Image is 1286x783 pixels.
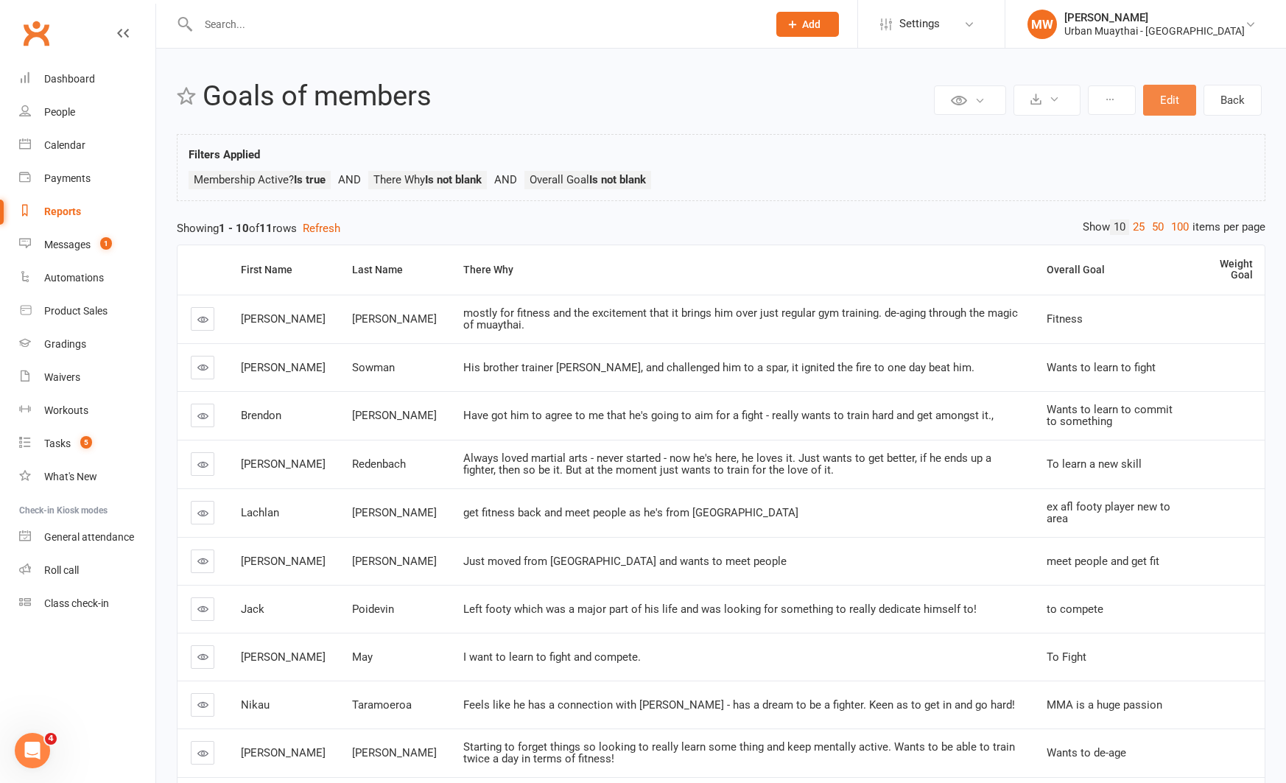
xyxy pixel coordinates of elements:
span: Settings [899,7,940,41]
span: [PERSON_NAME] [352,506,437,519]
span: Redenbach [352,457,406,471]
div: Workouts [44,404,88,416]
a: 100 [1167,220,1192,235]
div: Messages [44,239,91,250]
a: Workouts [19,394,155,427]
iframe: Intercom live chat [15,733,50,768]
span: Wants to learn to commit to something [1047,403,1173,429]
div: Gradings [44,338,86,350]
a: 50 [1148,220,1167,235]
a: People [19,96,155,129]
span: ex afl footy player new to area [1047,500,1170,526]
a: Tasks 5 [19,427,155,460]
span: Poidevin [352,603,394,616]
span: To Fight [1047,650,1086,664]
div: First Name [241,264,327,275]
strong: 11 [259,222,273,235]
a: Waivers [19,361,155,394]
div: There Why [463,264,1022,275]
a: Automations [19,261,155,295]
span: Wants to learn to fight [1047,361,1156,374]
a: Payments [19,162,155,195]
strong: Is not blank [589,173,646,186]
div: Last Name [352,264,438,275]
div: MW [1027,10,1057,39]
span: [PERSON_NAME] [241,746,326,759]
h2: Goals of members [203,81,930,112]
span: Jack [241,603,264,616]
span: [PERSON_NAME] [241,555,326,568]
span: There Why [373,173,482,186]
a: Clubworx [18,15,55,52]
a: What's New [19,460,155,494]
span: His brother trainer [PERSON_NAME], and challenged him to a spar, it ignited the fire to one day b... [463,361,974,374]
div: Tasks [44,438,71,449]
span: MMA is a huge passion [1047,698,1162,712]
button: Refresh [303,220,340,237]
a: Roll call [19,554,155,587]
div: People [44,106,75,118]
span: meet people and get fit [1047,555,1159,568]
div: Class check-in [44,597,109,609]
span: May [352,650,373,664]
span: 5 [80,436,92,449]
span: Sowman [352,361,395,374]
span: [PERSON_NAME] [352,409,437,422]
a: Class kiosk mode [19,587,155,620]
a: 10 [1110,220,1129,235]
div: Urban Muaythai - [GEOGRAPHIC_DATA] [1064,24,1245,38]
a: Product Sales [19,295,155,328]
div: Payments [44,172,91,184]
a: Back [1204,85,1262,116]
div: Calendar [44,139,85,151]
a: General attendance kiosk mode [19,521,155,554]
div: What's New [44,471,97,482]
div: Dashboard [44,73,95,85]
strong: Filters Applied [189,148,260,161]
span: 4 [45,733,57,745]
span: [PERSON_NAME] [241,457,326,471]
div: General attendance [44,531,134,543]
span: Taramoeroa [352,698,412,712]
span: Starting to forget things so looking to really learn some thing and keep mentally active. Wants t... [463,740,1015,766]
span: Membership Active? [194,173,326,186]
div: Roll call [44,564,79,576]
span: [PERSON_NAME] [352,746,437,759]
span: [PERSON_NAME] [241,650,326,664]
span: Left footy which was a major part of his life and was looking for something to really dedicate hi... [463,603,977,616]
strong: Is true [294,173,326,186]
a: 25 [1129,220,1148,235]
span: Have got him to agree to me that he's going to aim for a fight - really wants to train hard and g... [463,409,994,422]
a: Dashboard [19,63,155,96]
strong: 1 - 10 [219,222,249,235]
span: Feels like he has a connection with [PERSON_NAME] - has a dream to be a fighter. Keen as to get i... [463,698,1015,712]
div: Show items per page [1083,220,1265,235]
button: Add [776,12,839,37]
span: Nikau [241,698,270,712]
button: Edit [1143,85,1196,116]
span: Fitness [1047,312,1083,326]
span: [PERSON_NAME] [241,312,326,326]
span: Just moved from [GEOGRAPHIC_DATA] and wants to meet people [463,555,787,568]
span: Overall Goal [530,173,646,186]
a: Reports [19,195,155,228]
div: Reports [44,206,81,217]
div: Waivers [44,371,80,383]
span: Always loved martial arts - never started - now he's here, he loves it. Just wants to get better,... [463,452,991,477]
span: [PERSON_NAME] [352,555,437,568]
span: to compete [1047,603,1103,616]
span: I want to learn to fight and compete. [463,650,641,664]
strong: Is not blank [425,173,482,186]
span: mostly for fitness and the excitement that it brings him over just regular gym training. de-aging... [463,306,1018,332]
span: To learn a new skill [1047,457,1142,471]
a: Gradings [19,328,155,361]
div: Overall Goal [1047,264,1181,275]
span: Add [802,18,821,30]
a: Messages 1 [19,228,155,261]
a: Calendar [19,129,155,162]
span: Brendon [241,409,281,422]
span: Wants to de-age [1047,746,1126,759]
span: [PERSON_NAME] [241,361,326,374]
span: [PERSON_NAME] [352,312,437,326]
div: [PERSON_NAME] [1064,11,1245,24]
